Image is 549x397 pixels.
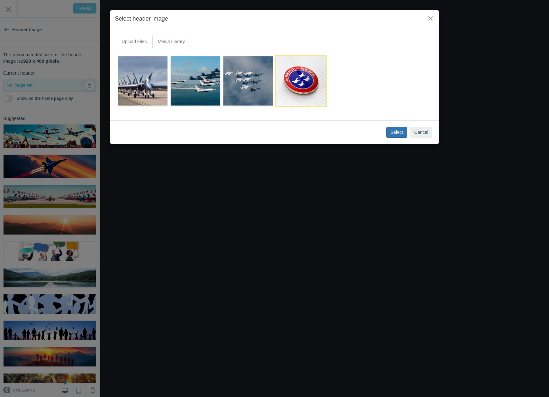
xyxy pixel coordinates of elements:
img: 5847063.jpg [103,56,183,106]
h4: Select header image [115,15,434,23]
a: Upload Files [117,35,152,48]
button: × [427,15,434,22]
button: Cancel [410,127,433,138]
button: Select [386,127,407,138]
a: Media Library [152,35,190,48]
img: 8729547.jpg [158,56,233,106]
img: Banner-mockup%201.jpg [229,56,373,106]
img: 6191651.jpg [211,56,285,106]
